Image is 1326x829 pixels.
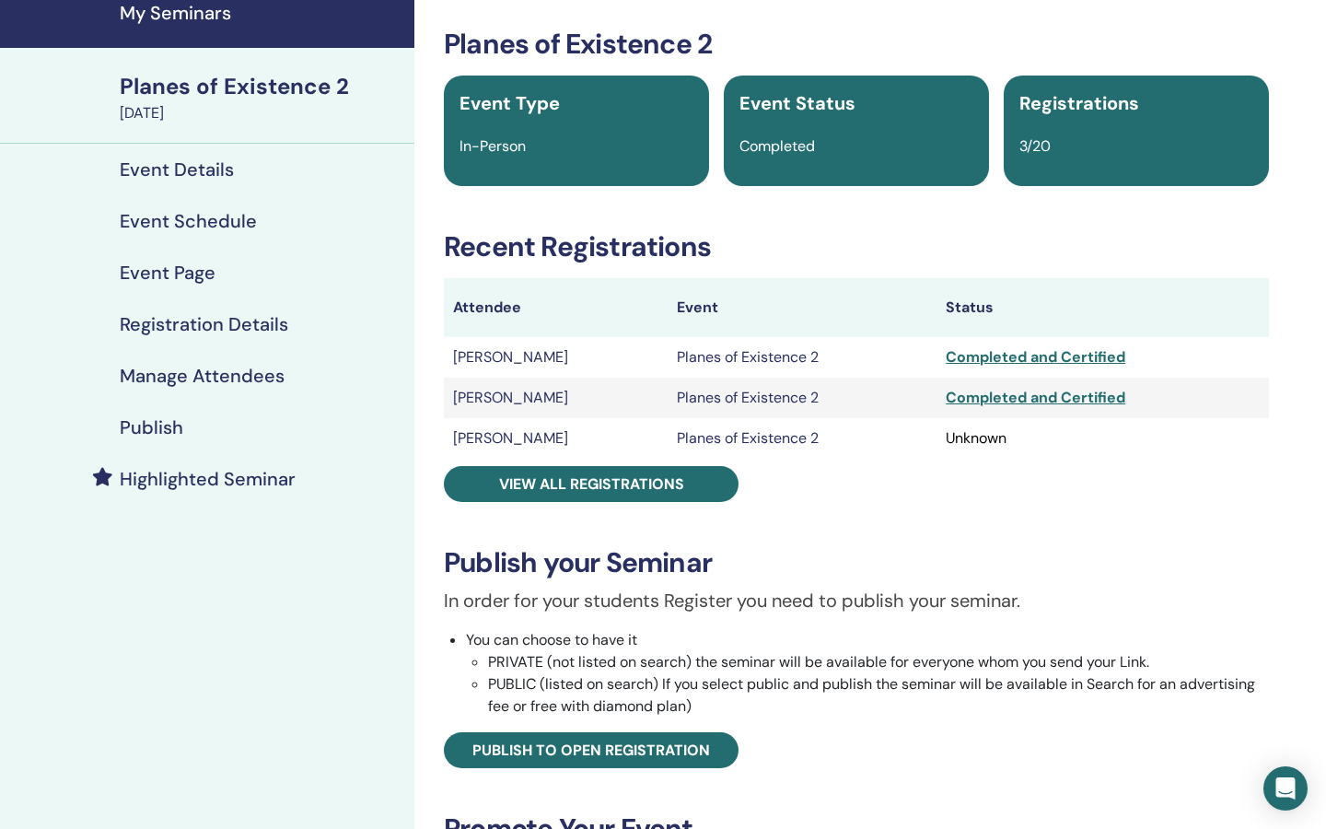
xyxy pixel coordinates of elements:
[946,387,1260,409] div: Completed and Certified
[444,546,1269,579] h3: Publish your Seminar
[444,587,1269,614] p: In order for your students Register you need to publish your seminar.
[120,158,234,181] h4: Event Details
[488,673,1269,718] li: PUBLIC (listed on search) If you select public and publish the seminar will be available in Searc...
[444,418,668,459] td: [PERSON_NAME]
[488,651,1269,673] li: PRIVATE (not listed on search) the seminar will be available for everyone whom you send your Link.
[109,71,414,124] a: Planes of Existence 2[DATE]
[472,741,710,760] span: Publish to open registration
[739,136,815,156] span: Completed
[444,278,668,337] th: Attendee
[444,378,668,418] td: [PERSON_NAME]
[1019,136,1051,156] span: 3/20
[444,230,1269,263] h3: Recent Registrations
[444,732,739,768] a: Publish to open registration
[668,278,936,337] th: Event
[444,466,739,502] a: View all registrations
[120,365,285,387] h4: Manage Attendees
[444,337,668,378] td: [PERSON_NAME]
[444,28,1269,61] h3: Planes of Existence 2
[120,2,403,24] h4: My Seminars
[466,629,1269,718] li: You can choose to have it
[120,71,403,102] div: Planes of Existence 2
[120,102,403,124] div: [DATE]
[946,346,1260,368] div: Completed and Certified
[936,278,1269,337] th: Status
[499,474,684,494] span: View all registrations
[120,210,257,232] h4: Event Schedule
[120,468,296,490] h4: Highlighted Seminar
[459,136,526,156] span: In-Person
[668,418,936,459] td: Planes of Existence 2
[120,416,183,438] h4: Publish
[120,262,215,284] h4: Event Page
[668,378,936,418] td: Planes of Existence 2
[120,313,288,335] h4: Registration Details
[459,91,560,115] span: Event Type
[1263,766,1308,811] div: Open Intercom Messenger
[668,337,936,378] td: Planes of Existence 2
[1019,91,1139,115] span: Registrations
[946,427,1260,450] div: Unknown
[739,91,855,115] span: Event Status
